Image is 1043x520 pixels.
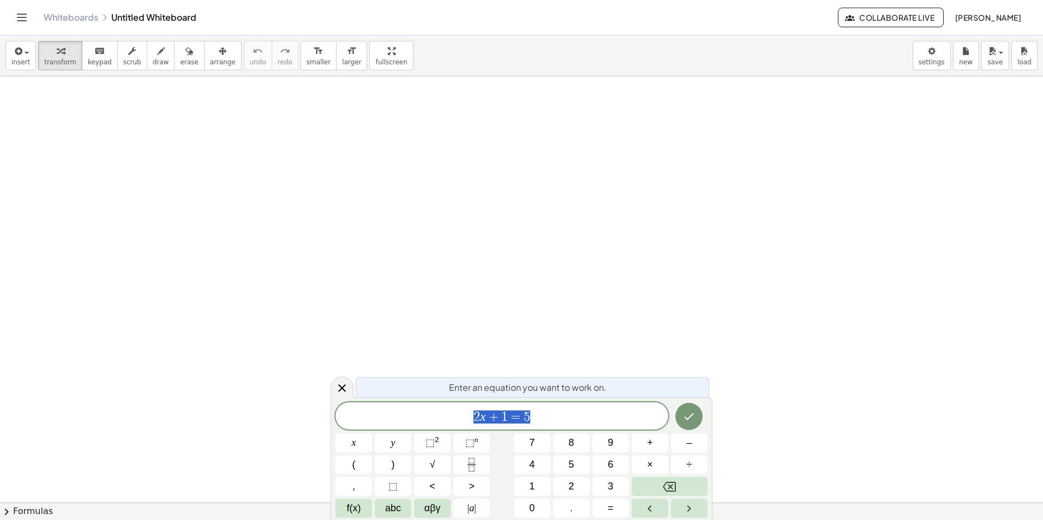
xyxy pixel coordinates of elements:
span: . [570,501,573,516]
span: 0 [529,501,535,516]
span: + [647,436,653,450]
span: > [469,479,475,494]
button: redoredo [272,41,298,70]
span: f(x) [347,501,361,516]
button: Equals [592,499,629,518]
button: ( [335,455,372,474]
button: insert [5,41,36,70]
span: undo [250,58,266,66]
span: – [686,436,692,450]
button: Alphabet [375,499,411,518]
button: ) [375,455,411,474]
span: arrange [210,58,236,66]
span: smaller [307,58,331,66]
i: format_size [313,45,323,58]
button: Divide [671,455,708,474]
span: 5 [568,457,574,472]
button: Minus [671,433,708,452]
button: Backspace [632,477,708,496]
button: 1 [514,477,550,496]
span: | [474,503,476,513]
span: redo [278,58,292,66]
button: Plus [632,433,668,452]
span: 5 [524,410,530,424]
button: y [375,433,411,452]
button: Times [632,455,668,474]
button: Absolute value [453,499,490,518]
span: × [647,457,653,472]
var: x [480,409,486,424]
button: Superscript [453,433,490,452]
span: 1 [501,410,508,424]
button: Fraction [453,455,490,474]
a: Whiteboards [44,12,98,23]
span: load [1017,58,1032,66]
button: Greek alphabet [414,499,451,518]
span: 1 [529,479,535,494]
span: fullscreen [375,58,407,66]
button: Done [675,403,703,430]
span: √ [430,457,435,472]
span: larger [342,58,361,66]
button: Collaborate Live [838,8,944,27]
button: 4 [514,455,550,474]
button: Squared [414,433,451,452]
span: 3 [608,479,613,494]
span: abc [385,501,401,516]
i: undo [253,45,263,58]
button: 9 [592,433,629,452]
button: Right arrow [671,499,708,518]
button: scrub [117,41,147,70]
button: arrange [204,41,242,70]
button: Placeholder [375,477,411,496]
button: save [981,41,1009,70]
button: keyboardkeypad [82,41,118,70]
span: scrub [123,58,141,66]
button: 7 [514,433,550,452]
button: Less than [414,477,451,496]
span: 2 [473,410,480,424]
button: Left arrow [632,499,668,518]
span: + [486,410,502,424]
span: 2 [568,479,574,494]
span: ) [392,457,395,472]
span: y [391,436,395,450]
span: Enter an equation you want to work on. [449,381,607,394]
span: < [429,479,435,494]
span: , [352,479,355,494]
button: 0 [514,499,550,518]
span: | [467,503,470,513]
button: Greater than [453,477,490,496]
span: 4 [529,457,535,472]
button: Functions [335,499,372,518]
span: ⬚ [425,437,435,448]
span: draw [153,58,169,66]
i: redo [280,45,290,58]
span: keypad [88,58,112,66]
span: ÷ [687,457,692,472]
span: 7 [529,436,535,450]
button: format_sizesmaller [301,41,337,70]
button: 5 [553,455,590,474]
button: . [553,499,590,518]
button: format_sizelarger [336,41,367,70]
button: 6 [592,455,629,474]
span: x [352,436,356,450]
button: erase [174,41,204,70]
button: new [953,41,979,70]
span: transform [44,58,76,66]
button: draw [147,41,175,70]
button: [PERSON_NAME] [946,8,1030,27]
span: ⬚ [465,437,475,448]
span: = [608,501,614,516]
span: settings [919,58,945,66]
button: Toggle navigation [13,9,31,26]
span: save [987,58,1003,66]
button: load [1011,41,1038,70]
button: Square root [414,455,451,474]
button: 8 [553,433,590,452]
span: [PERSON_NAME] [955,13,1021,22]
button: fullscreen [369,41,413,70]
sup: n [475,436,478,444]
i: keyboard [94,45,105,58]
